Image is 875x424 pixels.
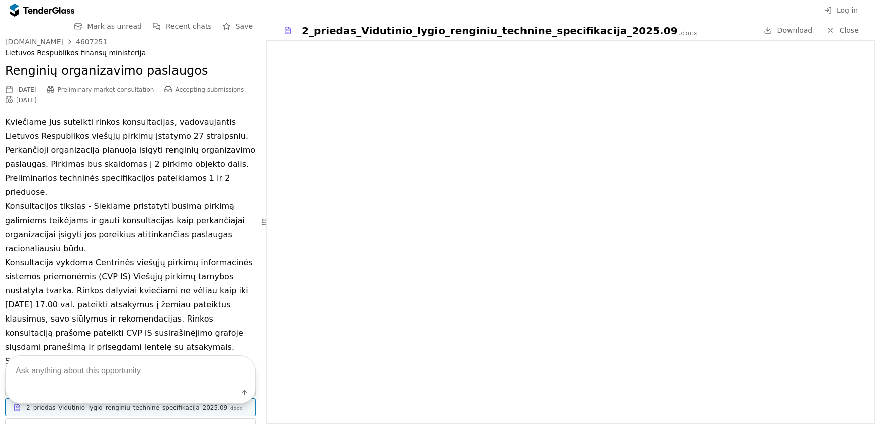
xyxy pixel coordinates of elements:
span: Save [236,22,253,30]
div: Lietuvos Respublikos finansų ministerija [5,49,256,57]
button: Log in [821,4,861,17]
button: Mark as unread [71,20,145,33]
span: Download [777,26,812,34]
a: Close [820,24,865,37]
p: Kviečiame Jus suteikti rinkos konsultacijas, vadovaujantis Lietuvos Respublikos viešųjų pirkimų į... [5,115,256,368]
div: [DOMAIN_NAME] [5,38,64,45]
div: 4607251 [76,38,107,45]
div: .docx [678,29,697,38]
span: Log in [837,6,858,14]
a: Download [761,24,815,37]
span: Mark as unread [87,22,142,30]
div: [DATE] [16,86,37,93]
button: Save [220,20,256,33]
span: Accepting submissions [175,86,244,93]
div: [DATE] [16,97,37,104]
span: Recent chats [166,22,212,30]
div: 2_priedas_Vidutinio_lygio_renginiu_technine_specifikacija_2025.09 [302,24,677,38]
span: Preliminary market consultation [58,86,154,93]
button: Recent chats [150,20,215,33]
span: Close [839,26,858,34]
a: [DOMAIN_NAME]4607251 [5,38,107,46]
h2: Renginių organizavimo paslaugos [5,63,256,80]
